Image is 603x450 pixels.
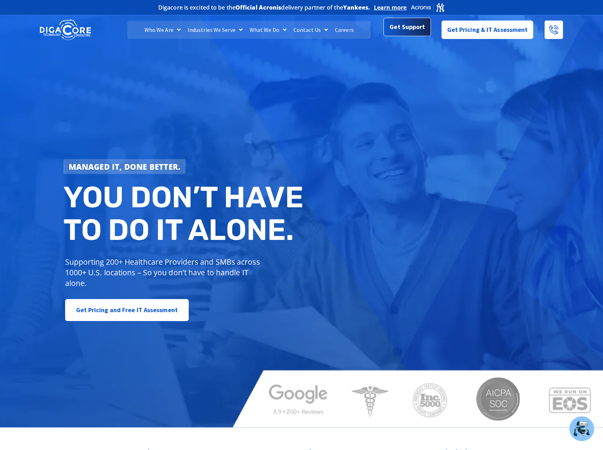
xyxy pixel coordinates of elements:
img: DigaCore Technology Consulting [40,19,91,41]
a: Get Pricing & IT Assessment [442,21,534,39]
h2: You don’t have to do IT alone. [63,181,307,246]
b: Official Acronis [235,4,281,11]
img: Acronis [410,2,445,12]
a: Get Pricing and Free IT Assessment [65,299,189,321]
a: Get Support [383,18,431,36]
a: Who We Are [141,21,184,39]
span: Get Pricing and Free IT Assessment [76,303,178,317]
b: Yankees. [343,4,370,11]
nav: Menu [127,21,370,39]
span: Get Pricing & IT Assessment [447,23,528,37]
a: Learn more [374,4,407,11]
a: Industries We Serve [184,21,246,39]
a: Contact Us [290,21,331,39]
h2: Digacore is excited to be the delivery partner of the [158,5,370,10]
a: Managed IT, done better. [63,159,186,174]
span: Get Support [389,20,425,34]
p: Supporting 200+ Healthcare Providers and SMBs across 1000+ U.S. locations – So you don’t have to ... [65,257,263,288]
a: What We Do [246,21,290,39]
a: Careers [331,21,357,39]
strong: Managed IT, done better. [69,161,181,172]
